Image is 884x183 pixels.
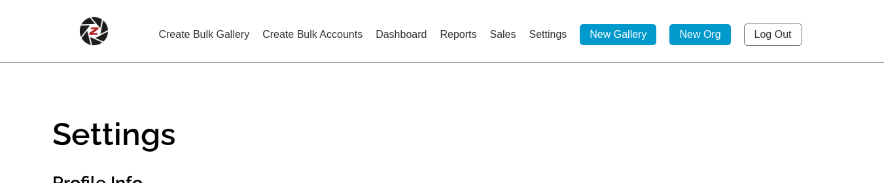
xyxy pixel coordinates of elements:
h1: Settings [52,118,832,150]
a: Sales [489,29,516,40]
img: Snapphound Logo [79,16,109,46]
a: Dashboard [376,29,427,40]
a: Reports [440,29,476,40]
a: New Org [669,24,730,45]
a: New Gallery [580,24,656,45]
a: Log Out [744,24,802,46]
a: Settings [529,29,567,40]
a: Create Bulk Accounts [262,29,362,40]
a: Create Bulk Gallery [158,29,249,40]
